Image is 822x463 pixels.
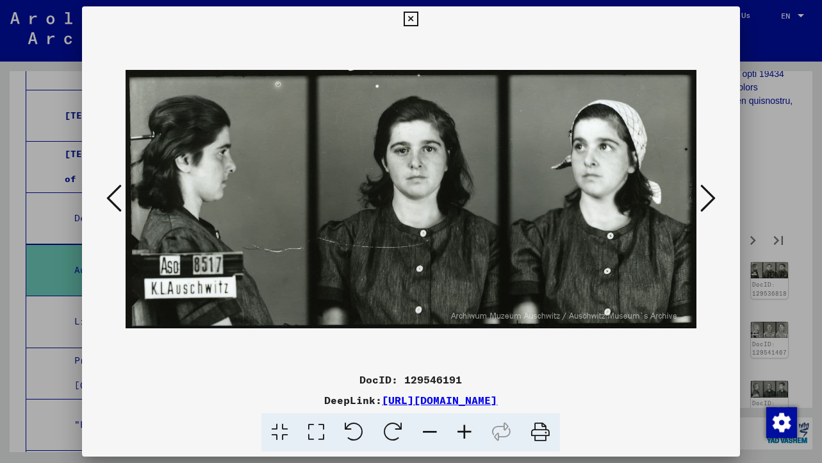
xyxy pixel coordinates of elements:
div: DeepLink: [82,392,739,408]
img: 001.jpg [126,32,696,367]
div: DocID: 129546191 [82,372,739,387]
img: Change consent [766,407,797,438]
a: [URL][DOMAIN_NAME] [382,394,497,407]
div: Change consent [766,407,796,437]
